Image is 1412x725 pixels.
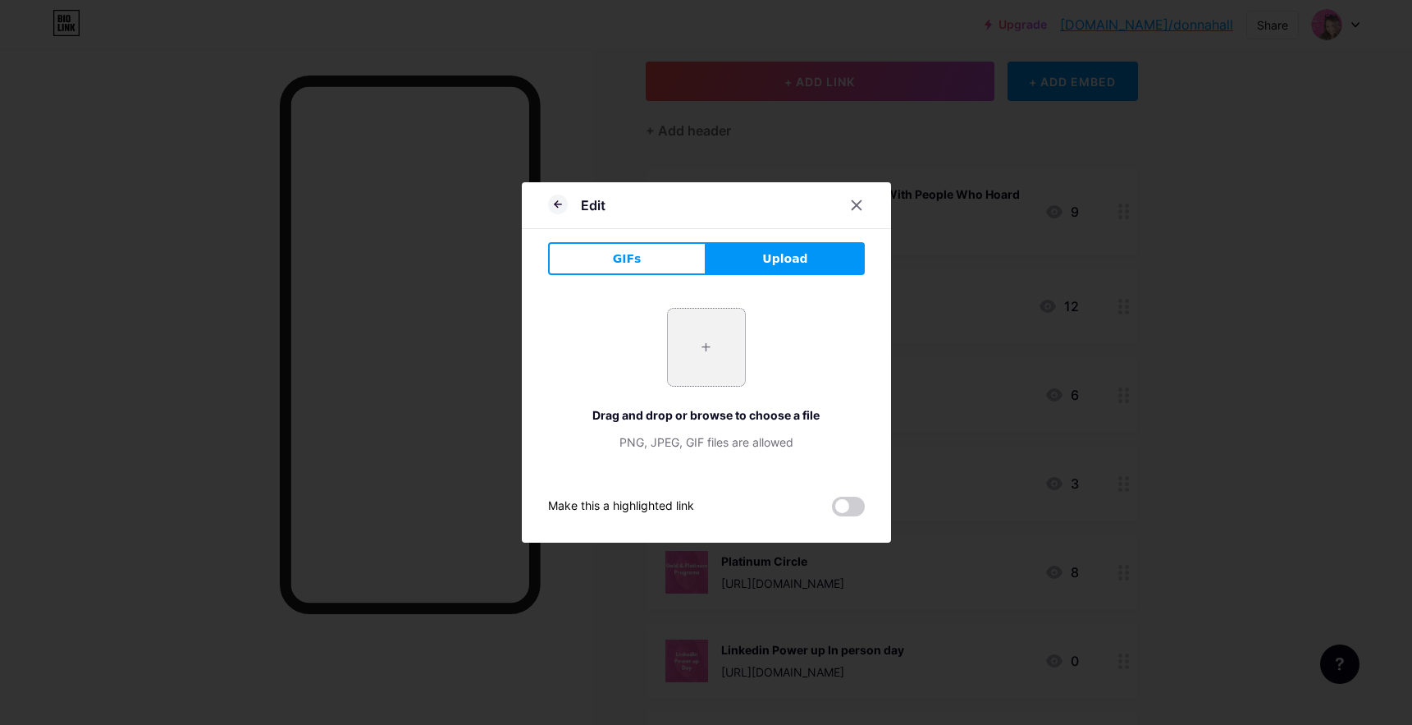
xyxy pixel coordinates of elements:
[548,242,706,275] button: GIFs
[613,250,642,268] span: GIFs
[581,195,605,215] div: Edit
[762,250,807,268] span: Upload
[548,406,865,424] div: Drag and drop or browse to choose a file
[706,242,865,275] button: Upload
[548,434,865,451] div: PNG, JPEG, GIF files are allowed
[548,497,694,516] div: Make this a highlighted link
